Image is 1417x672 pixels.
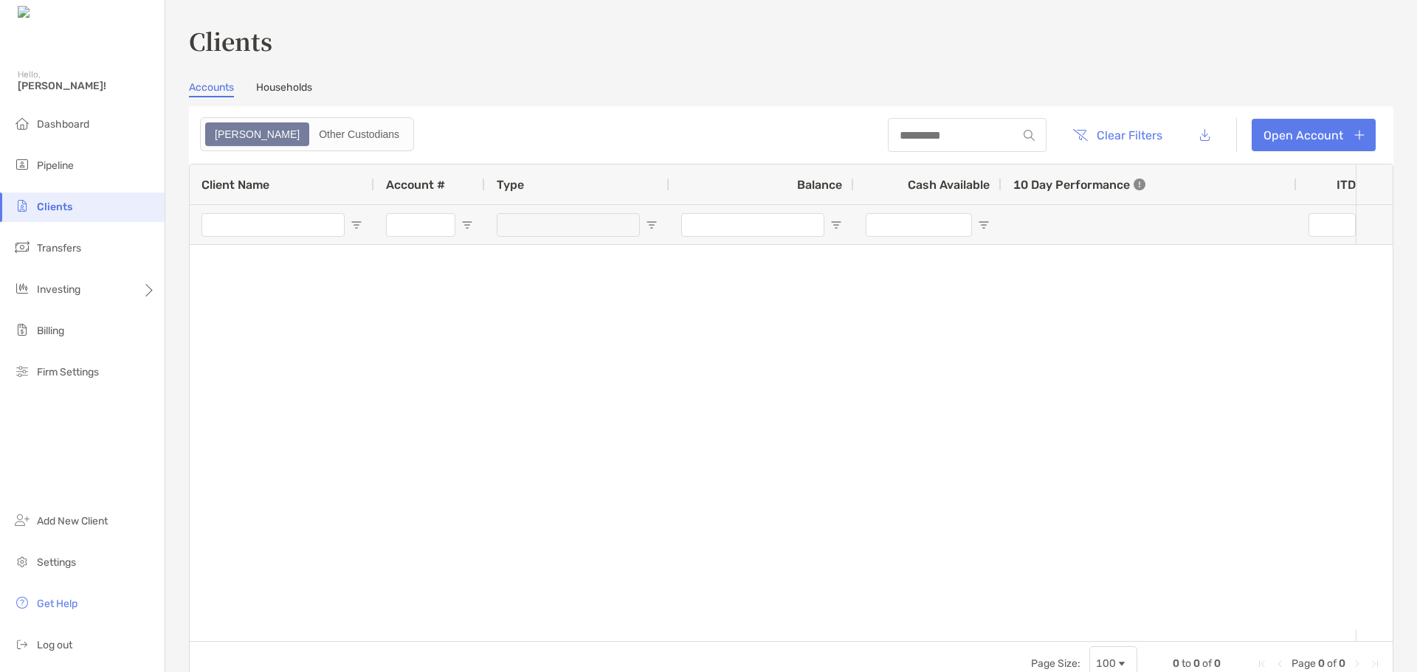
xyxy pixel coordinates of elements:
button: Open Filter Menu [978,219,990,231]
span: 0 [1214,657,1221,670]
span: Add New Client [37,515,108,527]
span: Account # [386,178,445,192]
div: 10 Day Performance [1013,164,1145,204]
div: segmented control [200,117,414,151]
span: Clients [37,201,72,213]
button: Clear Filters [1061,119,1173,151]
input: Balance Filter Input [681,213,824,237]
span: to [1182,657,1191,670]
img: transfers icon [13,238,31,256]
span: 0 [1339,657,1345,670]
img: investing icon [13,280,31,297]
a: Open Account [1252,119,1376,151]
input: Cash Available Filter Input [866,213,972,237]
span: 0 [1173,657,1179,670]
div: Next Page [1351,658,1363,670]
span: Get Help [37,597,77,610]
img: add_new_client icon [13,511,31,529]
button: Open Filter Menu [830,219,842,231]
span: Settings [37,556,76,569]
span: Cash Available [908,178,990,192]
span: Client Name [201,178,269,192]
div: 100 [1096,657,1116,670]
button: Open Filter Menu [461,219,473,231]
button: Open Filter Menu [351,219,362,231]
div: Zoe [207,124,308,145]
a: Accounts [189,81,234,97]
span: Transfers [37,242,81,254]
span: Dashboard [37,118,89,131]
span: Investing [37,283,80,296]
h3: Clients [189,24,1393,58]
span: Pipeline [37,159,74,172]
div: Other Custodians [311,124,407,145]
img: billing icon [13,321,31,339]
input: Client Name Filter Input [201,213,345,237]
div: Page Size: [1031,657,1080,670]
span: Log out [37,639,72,651]
img: input icon [1024,130,1035,141]
div: Previous Page [1274,658,1286,670]
div: First Page [1256,658,1268,670]
span: Firm Settings [37,366,99,378]
img: dashboard icon [13,114,31,132]
span: of [1327,657,1337,670]
span: Billing [37,325,64,337]
input: Account # Filter Input [386,213,455,237]
span: [PERSON_NAME]! [18,80,156,92]
span: Type [497,178,524,192]
img: logout icon [13,635,31,653]
img: firm-settings icon [13,362,31,380]
img: settings icon [13,553,31,570]
img: pipeline icon [13,156,31,173]
img: clients icon [13,197,31,215]
div: Last Page [1369,658,1381,670]
span: Page [1292,657,1316,670]
span: Balance [797,178,842,192]
span: of [1202,657,1212,670]
a: Households [256,81,312,97]
input: ITD Filter Input [1309,213,1356,237]
img: get-help icon [13,594,31,612]
button: Open Filter Menu [646,219,658,231]
div: ITD [1337,178,1373,192]
span: 0 [1193,657,1200,670]
span: 0 [1318,657,1325,670]
img: Zoe Logo [18,6,80,20]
